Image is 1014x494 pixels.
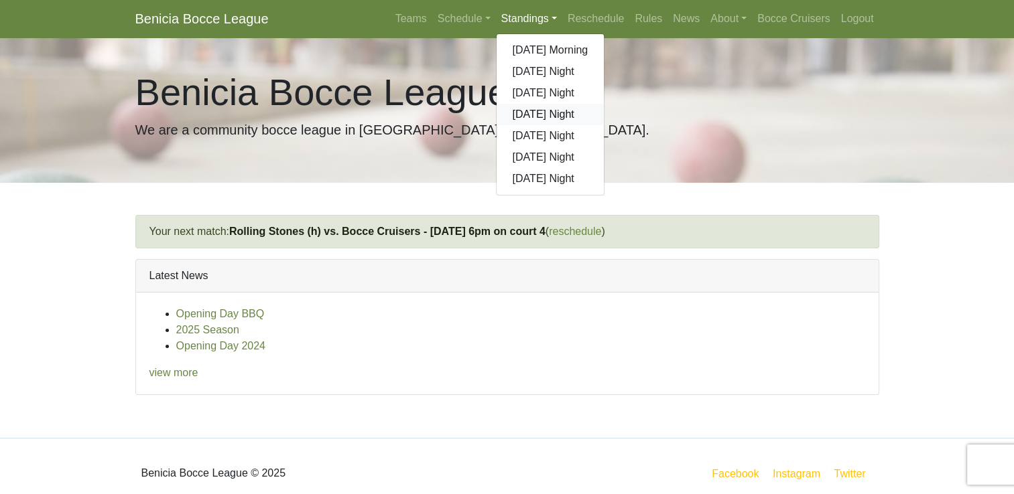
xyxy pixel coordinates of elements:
[149,367,198,378] a: view more
[135,5,269,32] a: Benicia Bocce League
[496,33,605,195] div: Standings
[497,61,605,82] a: [DATE] Night
[562,5,630,32] a: Reschedule
[668,5,705,32] a: News
[705,5,752,32] a: About
[176,340,265,351] a: Opening Day 2024
[752,5,835,32] a: Bocce Cruisers
[135,120,879,140] p: We are a community bocce league in [GEOGRAPHIC_DATA], [GEOGRAPHIC_DATA].
[390,5,432,32] a: Teams
[176,308,265,319] a: Opening Day BBQ
[629,5,668,32] a: Rules
[831,465,876,482] a: Twitter
[496,5,562,32] a: Standings
[770,465,823,482] a: Instagram
[497,168,605,189] a: [DATE] Night
[136,260,879,293] div: Latest News
[497,39,605,61] a: [DATE] Morning
[497,82,605,104] a: [DATE] Night
[497,125,605,147] a: [DATE] Night
[709,465,761,482] a: Facebook
[135,215,879,248] div: Your next match: ( )
[497,147,605,168] a: [DATE] Night
[135,70,879,114] h1: Benicia Bocce League
[432,5,496,32] a: Schedule
[229,226,546,237] a: Rolling Stones (h) vs. Bocce Cruisers - [DATE] 6pm on court 4
[497,104,605,125] a: [DATE] Night
[176,324,239,335] a: 2025 Season
[836,5,879,32] a: Logout
[549,226,601,237] a: reschedule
